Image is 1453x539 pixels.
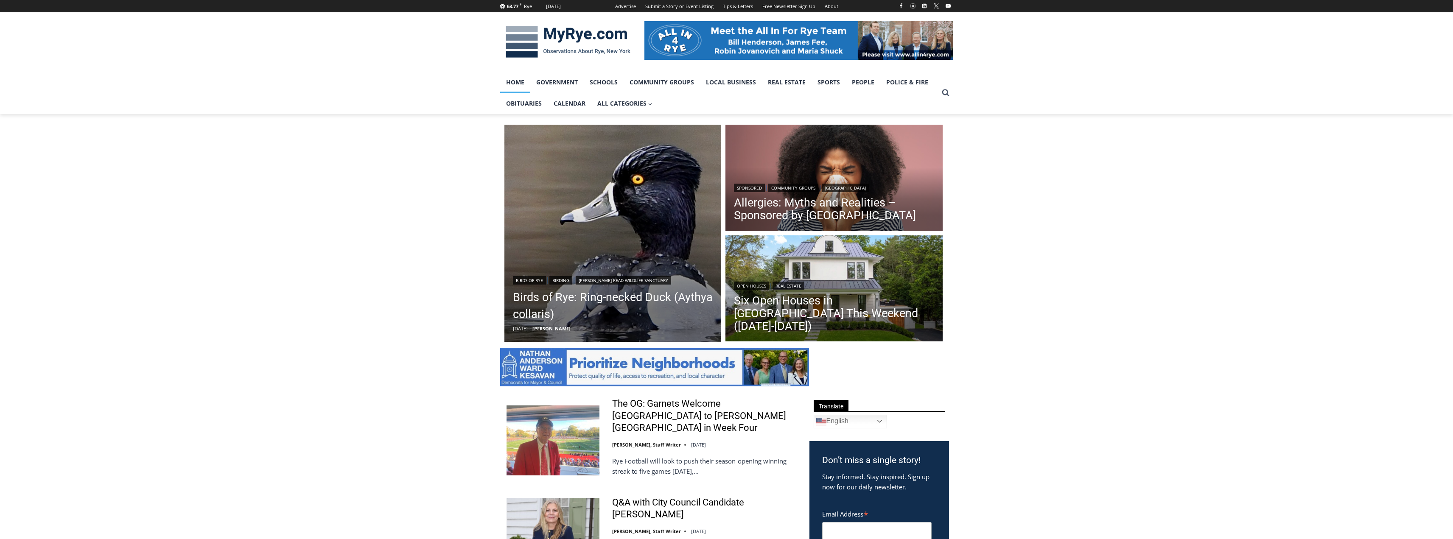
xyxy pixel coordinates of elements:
[597,99,652,108] span: All Categories
[507,3,518,9] span: 63.77
[624,72,700,93] a: Community Groups
[768,184,818,192] a: Community Groups
[513,274,713,285] div: | |
[725,235,943,344] a: Read More Six Open Houses in Rye This Weekend (October 4-5)
[931,1,941,11] a: X
[822,184,869,192] a: [GEOGRAPHIC_DATA]
[822,472,936,492] p: Stay informed. Stay inspired. Sign up now for our daily newsletter.
[734,282,769,290] a: Open Houses
[734,182,934,192] div: | |
[591,93,658,114] a: All Categories
[725,125,943,233] a: Read More Allergies: Myths and Realities – Sponsored by White Plains Hospital
[504,125,722,342] a: Read More Birds of Rye: Ring-necked Duck (Aythya collaris)
[500,93,548,114] a: Obituaries
[816,416,826,427] img: en
[520,2,521,6] span: F
[513,276,546,285] a: Birds of Rye
[612,441,681,448] a: [PERSON_NAME], Staff Writer
[734,184,765,192] a: Sponsored
[532,325,571,332] a: [PERSON_NAME]
[644,21,953,59] img: All in for Rye
[513,289,713,323] a: Birds of Rye: Ring-necked Duck (Aythya collaris)
[846,72,880,93] a: People
[725,235,943,344] img: 3 Overdale Road, Rye
[822,505,932,521] label: Email Address
[504,125,722,342] img: [PHOTO: Ring-necked Duck (Aythya collaris) at Playland Lake in Rye, New York. Credit: Grace Devine.]
[814,415,887,428] a: English
[612,398,798,434] a: The OG: Garnets Welcome [GEOGRAPHIC_DATA] to [PERSON_NAME][GEOGRAPHIC_DATA] in Week Four
[507,405,599,475] img: The OG: Garnets Welcome Yorktown to Nugent Stadium in Week Four
[513,325,528,332] time: [DATE]
[938,85,953,101] button: View Search Form
[530,325,532,332] span: –
[500,72,530,93] a: Home
[612,456,798,476] p: Rye Football will look to push their season-opening winning streak to five games [DATE],…
[812,72,846,93] a: Sports
[880,72,934,93] a: Police & Fire
[908,1,918,11] a: Instagram
[814,400,848,411] span: Translate
[691,528,706,534] time: [DATE]
[896,1,906,11] a: Facebook
[700,72,762,93] a: Local Business
[734,196,934,222] a: Allergies: Myths and Realities – Sponsored by [GEOGRAPHIC_DATA]
[691,441,706,448] time: [DATE]
[576,276,671,285] a: [PERSON_NAME] Read Wildlife Sanctuary
[919,1,929,11] a: Linkedin
[762,72,812,93] a: Real Estate
[822,454,936,467] h3: Don’t miss a single story!
[612,497,798,521] a: Q&A with City Council Candidate [PERSON_NAME]
[530,72,584,93] a: Government
[500,20,636,64] img: MyRye.com
[546,3,561,10] div: [DATE]
[943,1,953,11] a: YouTube
[584,72,624,93] a: Schools
[725,125,943,233] img: 2025-10 Allergies: Myths and Realities – Sponsored by White Plains Hospital
[734,294,934,332] a: Six Open Houses in [GEOGRAPHIC_DATA] This Weekend ([DATE]-[DATE])
[773,282,804,290] a: Real Estate
[548,93,591,114] a: Calendar
[500,72,938,115] nav: Primary Navigation
[524,3,532,10] div: Rye
[734,280,934,290] div: |
[612,528,681,534] a: [PERSON_NAME], Staff Writer
[549,276,572,285] a: Birding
